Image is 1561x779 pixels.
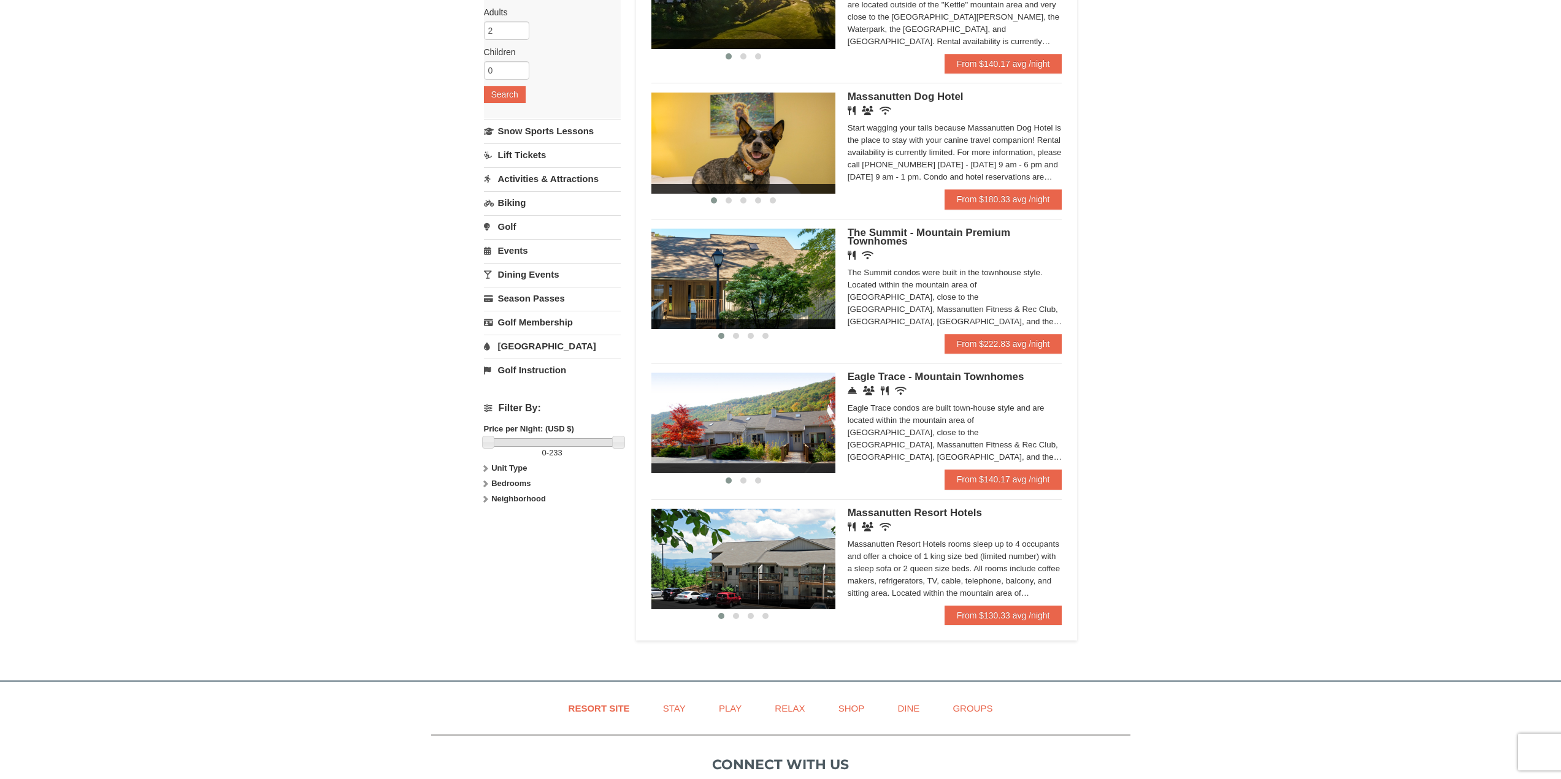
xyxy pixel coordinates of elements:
[880,106,891,115] i: Wireless Internet (free)
[484,311,621,333] a: Golf Membership
[881,386,889,395] i: Restaurant
[553,694,645,722] a: Resort Site
[484,359,621,381] a: Golf Instruction
[848,371,1024,382] span: Eagle Trace - Mountain Townhomes
[863,386,875,395] i: Conference Facilities
[549,448,562,457] span: 233
[848,386,857,395] i: Concierge Desk
[945,469,1062,489] a: From $140.17 avg /night
[848,402,1062,463] div: Eagle Trace condos are built town-house style and are located within the mountain area of [GEOGRA...
[431,754,1130,775] p: Connect with us
[848,507,982,519] span: Massanutten Resort Hotels
[848,106,856,115] i: Restaurant
[484,86,526,103] button: Search
[937,694,1008,722] a: Groups
[484,447,621,459] label: -
[704,694,757,722] a: Play
[848,227,1010,247] span: The Summit - Mountain Premium Townhomes
[862,251,873,260] i: Wireless Internet (free)
[491,494,546,503] strong: Neighborhood
[848,267,1062,328] div: The Summit condos were built in the townhouse style. Located within the mountain area of [GEOGRAP...
[895,386,907,395] i: Wireless Internet (free)
[862,106,873,115] i: Banquet Facilities
[945,334,1062,354] a: From $222.83 avg /night
[484,143,621,166] a: Lift Tickets
[862,522,873,531] i: Banquet Facilities
[848,251,856,260] i: Restaurant
[484,120,621,142] a: Snow Sports Lessons
[484,215,621,238] a: Golf
[484,424,574,433] strong: Price per Night: (USD $)
[484,46,612,58] label: Children
[484,191,621,214] a: Biking
[484,287,621,310] a: Season Passes
[484,403,621,414] h4: Filter By:
[848,91,964,102] span: Massanutten Dog Hotel
[848,122,1062,183] div: Start wagging your tails because Massanutten Dog Hotel is the place to stay with your canine trav...
[823,694,880,722] a: Shop
[848,522,856,531] i: Restaurant
[848,538,1062,599] div: Massanutten Resort Hotels rooms sleep up to 4 occupants and offer a choice of 1 king size bed (li...
[945,189,1062,209] a: From $180.33 avg /night
[648,694,701,722] a: Stay
[945,606,1062,625] a: From $130.33 avg /night
[491,479,531,488] strong: Bedrooms
[542,448,547,457] span: 0
[484,335,621,357] a: [GEOGRAPHIC_DATA]
[491,463,527,473] strong: Unit Type
[945,54,1062,74] a: From $140.17 avg /night
[484,6,612,18] label: Adults
[759,694,820,722] a: Relax
[484,239,621,262] a: Events
[880,522,891,531] i: Wireless Internet (free)
[484,167,621,190] a: Activities & Attractions
[484,263,621,286] a: Dining Events
[882,694,935,722] a: Dine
